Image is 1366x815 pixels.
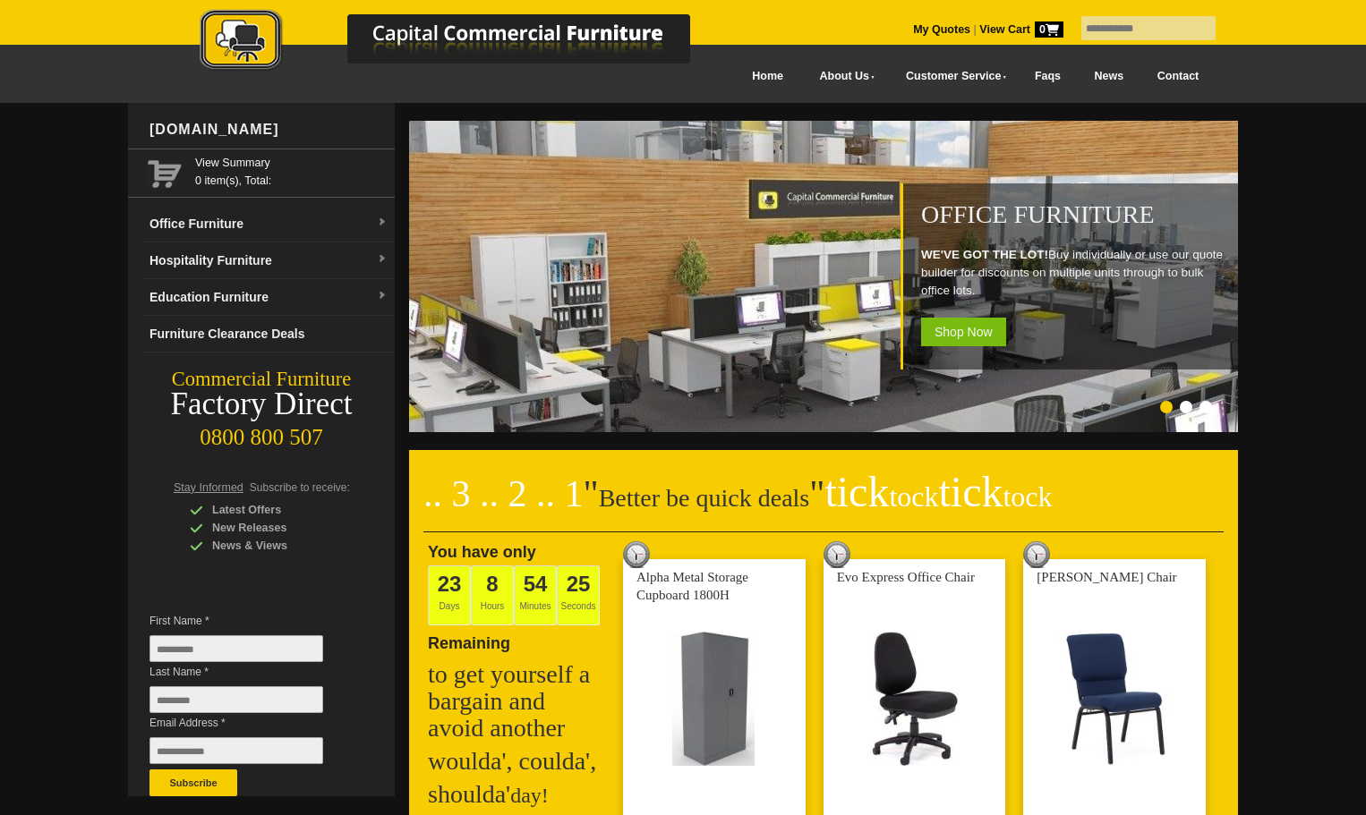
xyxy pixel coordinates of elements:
h2: woulda', coulda', [428,748,607,775]
div: 0800 800 507 [128,416,395,450]
a: My Quotes [913,23,970,36]
span: Days [428,565,471,625]
span: " [584,473,599,514]
div: News & Views [190,537,360,555]
span: 23 [438,572,462,596]
span: Remaining [428,627,510,652]
span: Minutes [514,565,557,625]
a: Office Furnituredropdown [142,206,395,242]
span: day! [510,784,549,807]
a: View Summary [195,154,388,172]
img: tick tock deal clock [623,541,650,568]
a: Faqs [1018,56,1078,97]
span: Stay Informed [174,481,243,494]
a: Education Furnituredropdown [142,279,395,316]
li: Page dot 3 [1200,401,1212,413]
span: 0 item(s), Total: [195,154,388,187]
li: Page dot 2 [1180,401,1192,413]
div: Latest Offers [190,501,360,519]
input: First Name * [149,635,323,662]
span: 25 [567,572,591,596]
span: First Name * [149,612,350,630]
img: tick tock deal clock [824,541,850,568]
span: Seconds [557,565,600,625]
h2: Better be quick deals [423,479,1224,532]
div: Commercial Furniture [128,367,395,392]
a: View Cart0 [977,23,1063,36]
span: tock [1003,480,1052,513]
img: dropdown [377,254,388,265]
img: dropdown [377,217,388,228]
span: 8 [486,572,498,596]
span: Shop Now [921,318,1006,346]
div: Factory Direct [128,392,395,417]
div: [DOMAIN_NAME] [142,103,395,157]
a: Capital Commercial Furniture Logo [150,9,777,80]
span: Last Name * [149,663,350,681]
span: Email Address * [149,714,350,732]
span: tick tick [824,468,1052,515]
p: Buy individually or use our quote builder for discounts on multiple units through to bulk office ... [921,246,1229,300]
h2: to get yourself a bargain and avoid another [428,661,607,742]
input: Last Name * [149,686,323,713]
span: 0 [1035,21,1063,38]
a: Hospitality Furnituredropdown [142,242,395,279]
li: Page dot 1 [1160,401,1173,413]
a: About Us [800,56,886,97]
h2: shoulda' [428,781,607,809]
h1: Office Furniture [921,201,1229,228]
span: tock [889,480,938,513]
button: Subscribe [149,769,237,796]
img: dropdown [377,291,388,301]
img: tick tock deal clock [1023,541,1050,568]
input: Email Address * [149,737,323,764]
a: News [1078,56,1140,97]
span: 54 [524,572,548,596]
span: You have only [428,543,536,561]
a: Office Furniture WE'VE GOT THE LOT!Buy individually or use our quote builder for discounts on mul... [409,422,1242,435]
div: New Releases [190,519,360,537]
img: Office Furniture [409,121,1242,432]
span: Hours [471,565,514,625]
a: Customer Service [886,56,1018,97]
span: .. 3 .. 2 .. 1 [423,473,584,514]
span: " [809,473,1052,514]
a: Furniture Clearance Deals [142,316,395,352]
strong: View Cart [979,23,1063,36]
a: Contact [1140,56,1216,97]
img: Capital Commercial Furniture Logo [150,9,777,74]
strong: WE'VE GOT THE LOT! [921,248,1048,261]
span: Subscribe to receive: [250,481,350,494]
